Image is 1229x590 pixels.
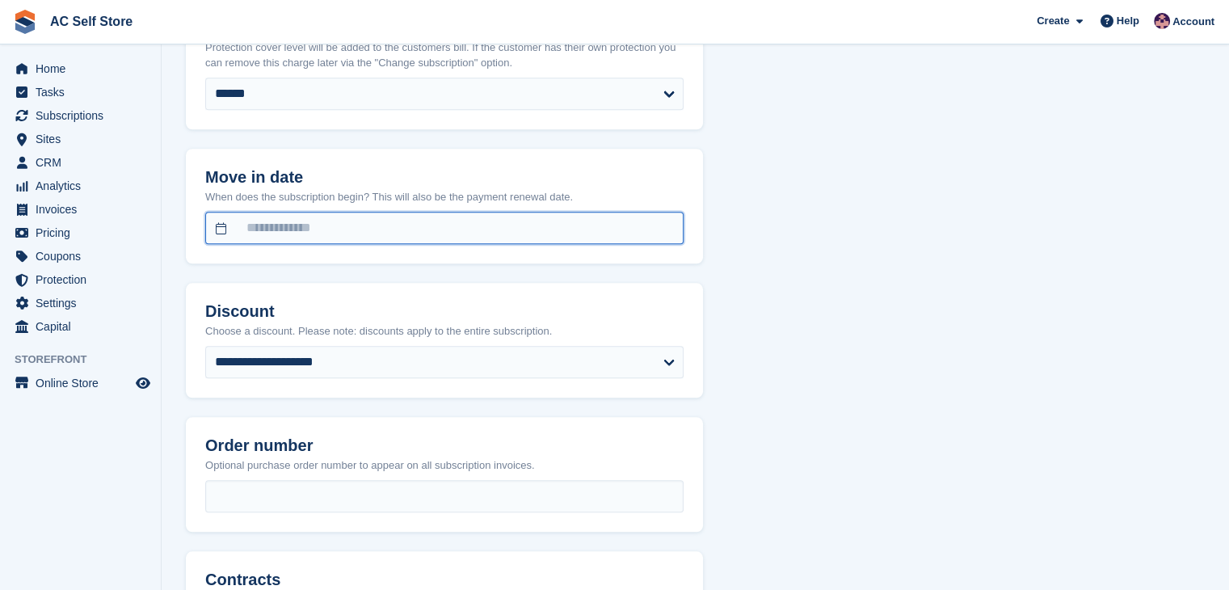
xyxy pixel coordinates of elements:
span: Pricing [36,221,133,244]
p: Choose a discount. Please note: discounts apply to the entire subscription. [205,323,684,339]
a: Preview store [133,373,153,393]
a: AC Self Store [44,8,139,35]
span: Online Store [36,372,133,394]
img: stora-icon-8386f47178a22dfd0bd8f6a31ec36ba5ce8667c1dd55bd0f319d3a0aa187defe.svg [13,10,37,34]
a: menu [8,128,153,150]
a: menu [8,198,153,221]
span: Invoices [36,198,133,221]
p: Optional purchase order number to appear on all subscription invoices. [205,457,684,474]
a: menu [8,151,153,174]
h2: Order number [205,436,684,455]
span: Analytics [36,175,133,197]
span: Coupons [36,245,133,268]
a: menu [8,81,153,103]
span: Home [36,57,133,80]
a: menu [8,221,153,244]
a: menu [8,175,153,197]
p: When does the subscription begin? This will also be the payment renewal date. [205,189,684,205]
span: Storefront [15,352,161,368]
span: Create [1037,13,1069,29]
h2: Move in date [205,168,684,187]
span: Tasks [36,81,133,103]
span: Sites [36,128,133,150]
a: menu [8,268,153,291]
a: menu [8,315,153,338]
a: menu [8,245,153,268]
img: Ted Cox [1154,13,1170,29]
a: menu [8,292,153,314]
span: Protection [36,268,133,291]
span: Capital [36,315,133,338]
span: Help [1117,13,1139,29]
span: Settings [36,292,133,314]
p: Please specify how much it would cost to replace the value of the items being stored. The relevan... [205,23,684,71]
span: Account [1172,14,1214,30]
span: Subscriptions [36,104,133,127]
a: menu [8,372,153,394]
h2: Contracts [205,571,684,589]
h2: Discount [205,302,684,321]
span: CRM [36,151,133,174]
a: menu [8,104,153,127]
a: menu [8,57,153,80]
